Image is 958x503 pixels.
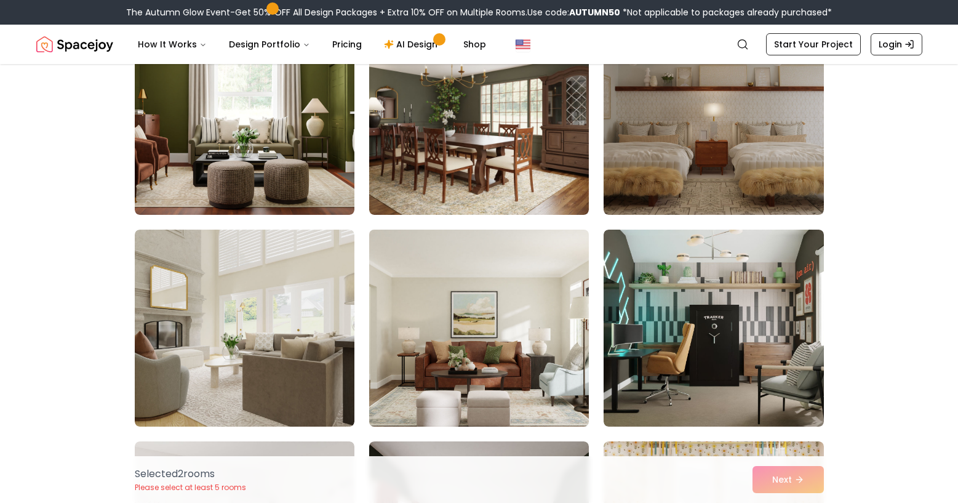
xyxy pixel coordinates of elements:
[527,6,620,18] span: Use code:
[128,32,217,57] button: How It Works
[453,32,496,57] a: Shop
[516,37,530,52] img: United States
[604,18,823,215] img: Room room-15
[369,18,589,215] img: Room room-14
[219,32,320,57] button: Design Portfolio
[126,6,832,18] div: The Autumn Glow Event-Get 50% OFF All Design Packages + Extra 10% OFF on Multiple Rooms.
[128,32,496,57] nav: Main
[322,32,372,57] a: Pricing
[604,230,823,427] img: Room room-18
[135,483,246,493] p: Please select at least 5 rooms
[871,33,922,55] a: Login
[364,225,594,432] img: Room room-17
[374,32,451,57] a: AI Design
[766,33,861,55] a: Start Your Project
[135,467,246,481] p: Selected 2 room s
[620,6,832,18] span: *Not applicable to packages already purchased*
[36,32,113,57] img: Spacejoy Logo
[36,25,922,64] nav: Global
[135,18,354,215] img: Room room-13
[135,230,354,427] img: Room room-16
[569,6,620,18] b: AUTUMN50
[36,32,113,57] a: Spacejoy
